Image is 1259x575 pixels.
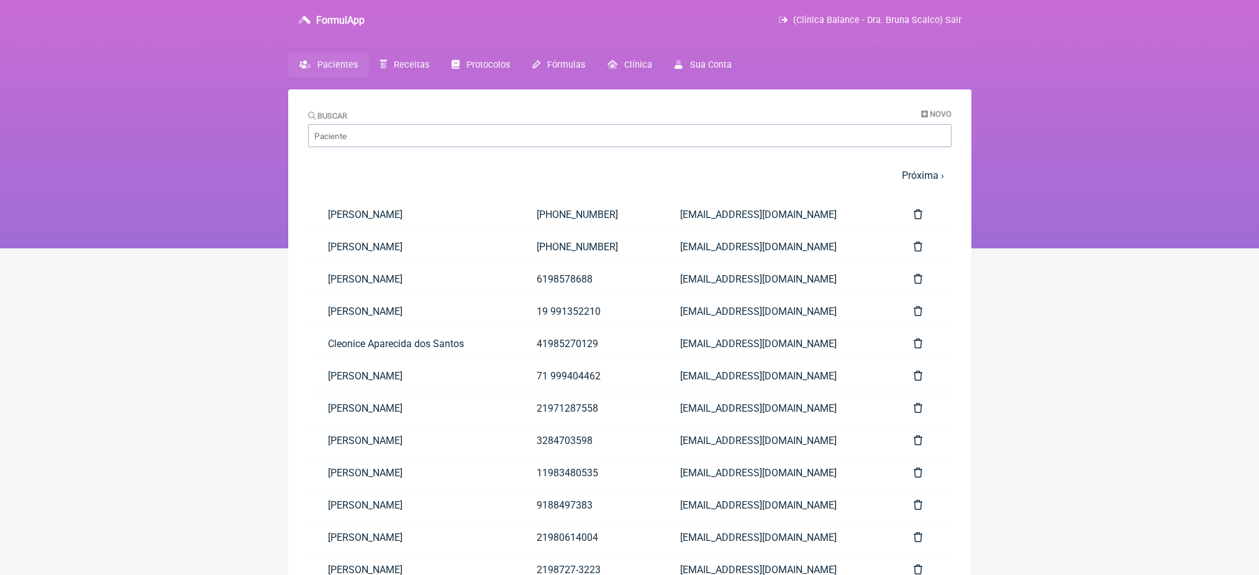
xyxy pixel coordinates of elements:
[308,231,517,263] a: [PERSON_NAME]
[660,263,893,295] a: [EMAIL_ADDRESS][DOMAIN_NAME]
[308,124,952,147] input: Paciente
[517,392,661,424] a: 21971287558
[690,60,732,70] span: Sua Conta
[660,425,893,456] a: [EMAIL_ADDRESS][DOMAIN_NAME]
[517,199,661,230] a: [PHONE_NUMBER]
[660,328,893,360] a: [EMAIL_ADDRESS][DOMAIN_NAME]
[369,53,440,77] a: Receitas
[930,109,952,119] span: Novo
[317,60,358,70] span: Pacientes
[316,14,365,26] h3: FormulApp
[308,522,517,553] a: [PERSON_NAME]
[517,425,661,456] a: 3284703598
[660,457,893,489] a: [EMAIL_ADDRESS][DOMAIN_NAME]
[517,360,661,392] a: 71 999404462
[308,111,348,120] label: Buscar
[596,53,663,77] a: Clínica
[517,522,661,553] a: 21980614004
[660,522,893,553] a: [EMAIL_ADDRESS][DOMAIN_NAME]
[308,360,517,392] a: [PERSON_NAME]
[517,296,661,327] a: 19 991352210
[308,457,517,489] a: [PERSON_NAME]
[308,425,517,456] a: [PERSON_NAME]
[288,53,369,77] a: Pacientes
[517,231,661,263] a: [PHONE_NUMBER]
[779,15,961,25] a: (Clínica Balance - Dra. Bruna Scalco) Sair
[394,60,429,70] span: Receitas
[660,296,893,327] a: [EMAIL_ADDRESS][DOMAIN_NAME]
[660,199,893,230] a: [EMAIL_ADDRESS][DOMAIN_NAME]
[921,109,952,119] a: Novo
[308,162,952,189] nav: pager
[660,392,893,424] a: [EMAIL_ADDRESS][DOMAIN_NAME]
[308,263,517,295] a: [PERSON_NAME]
[308,328,517,360] a: Cleonice Aparecida dos Santos
[547,60,585,70] span: Fórmulas
[517,328,661,360] a: 41985270129
[517,457,661,489] a: 11983480535
[663,53,742,77] a: Sua Conta
[902,170,944,181] a: Próxima ›
[660,360,893,392] a: [EMAIL_ADDRESS][DOMAIN_NAME]
[521,53,596,77] a: Fórmulas
[793,15,961,25] span: (Clínica Balance - Dra. Bruna Scalco) Sair
[660,489,893,521] a: [EMAIL_ADDRESS][DOMAIN_NAME]
[308,296,517,327] a: [PERSON_NAME]
[308,392,517,424] a: [PERSON_NAME]
[466,60,510,70] span: Protocolos
[517,263,661,295] a: 6198578688
[308,489,517,521] a: [PERSON_NAME]
[660,231,893,263] a: [EMAIL_ADDRESS][DOMAIN_NAME]
[517,489,661,521] a: 9188497383
[624,60,652,70] span: Clínica
[308,199,517,230] a: [PERSON_NAME]
[440,53,521,77] a: Protocolos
